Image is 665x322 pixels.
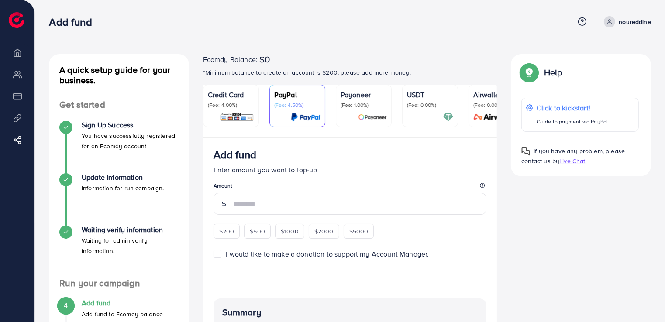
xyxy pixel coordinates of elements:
p: You have successfully registered for an Ecomdy account [82,130,179,151]
p: Information for run campaign. [82,183,164,193]
span: $2000 [314,227,334,236]
h4: Sign Up Success [82,121,179,129]
span: $500 [250,227,265,236]
span: $0 [259,54,270,65]
p: Add fund to Ecomdy balance [82,309,163,319]
img: card [220,112,254,122]
img: logo [9,12,24,28]
h4: Waiting verify information [82,226,179,234]
h4: Add fund [82,299,163,307]
h4: A quick setup guide for your business. [49,65,189,86]
p: Airwallex [473,89,520,100]
span: $200 [219,227,234,236]
p: (Fee: 4.50%) [274,102,320,109]
li: Update Information [49,173,189,226]
h4: Get started [49,99,189,110]
img: card [443,112,453,122]
h4: Run your campaign [49,278,189,289]
span: $5000 [349,227,369,236]
span: $1000 [281,227,299,236]
h3: Add fund [49,16,99,28]
p: (Fee: 1.00%) [341,102,387,109]
p: Guide to payment via PayPal [537,116,608,127]
p: PayPal [274,89,320,100]
p: Enter amount you want to top-up [214,164,487,175]
iframe: Chat [628,283,658,315]
span: Ecomdy Balance: [203,54,258,65]
p: (Fee: 4.00%) [208,102,254,109]
p: (Fee: 0.00%) [473,102,520,109]
legend: Amount [214,182,487,193]
p: Waiting for admin verify information. [82,235,179,256]
img: card [471,112,520,122]
p: Credit Card [208,89,254,100]
img: card [358,112,387,122]
p: noureddine [619,17,651,27]
a: noureddine [600,16,651,27]
p: Click to kickstart! [537,103,608,113]
p: Payoneer [341,89,387,100]
p: *Minimum balance to create an account is $200, please add more money. [203,67,497,78]
img: Popup guide [521,147,530,156]
p: USDT [407,89,453,100]
li: Waiting verify information [49,226,189,278]
img: Popup guide [521,65,537,80]
span: Live Chat [559,157,585,165]
h3: Add fund [214,148,256,161]
p: Help [544,67,562,78]
li: Sign Up Success [49,121,189,173]
h4: Summary [222,307,478,318]
p: (Fee: 0.00%) [407,102,453,109]
span: If you have any problem, please contact us by [521,147,625,165]
img: card [291,112,320,122]
span: 4 [64,301,68,311]
h4: Update Information [82,173,164,182]
span: I would like to make a donation to support my Account Manager. [226,249,429,259]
